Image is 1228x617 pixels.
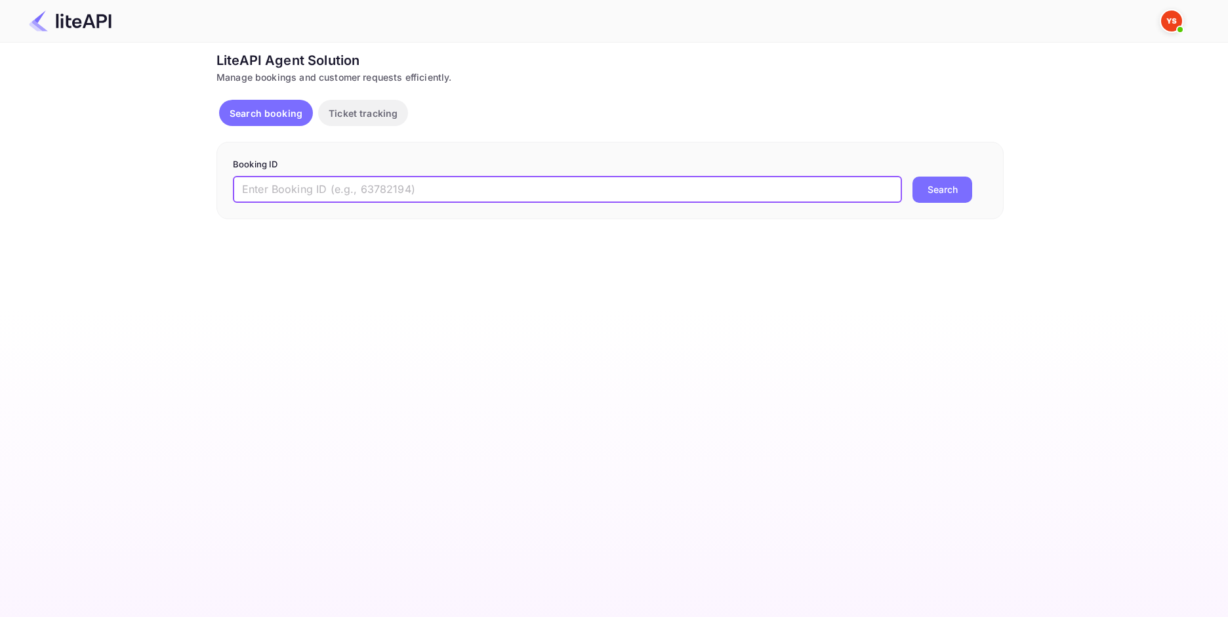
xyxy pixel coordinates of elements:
div: Manage bookings and customer requests efficiently. [216,70,1004,84]
div: LiteAPI Agent Solution [216,51,1004,70]
p: Booking ID [233,158,987,171]
p: Ticket tracking [329,106,398,120]
p: Search booking [230,106,302,120]
button: Search [912,177,972,203]
img: Yandex Support [1161,11,1182,32]
input: Enter Booking ID (e.g., 63782194) [233,177,902,203]
img: LiteAPI Logo [29,11,112,32]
